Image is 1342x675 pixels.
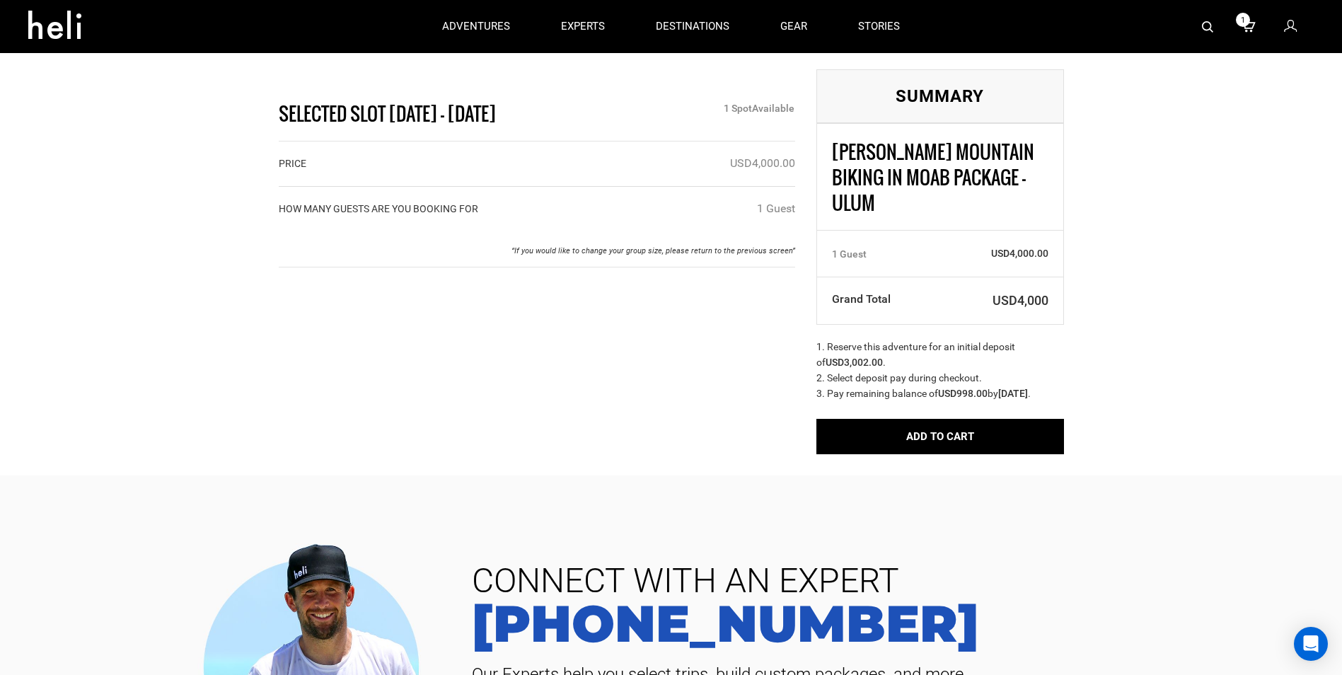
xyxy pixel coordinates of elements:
div: 2. Select deposit pay during checkout. [816,370,1064,386]
p: adventures [442,19,510,34]
span: 1 [1236,13,1250,27]
div: 1 Spot Available [626,101,805,115]
div: Selected Slot [DATE] - [DATE] [268,101,627,127]
span: USD4,000.00 [730,156,795,170]
b: USD3,002.00 [826,357,883,368]
div: 1. Reserve this adventure for an initial deposit of . [816,339,1064,370]
div: Open Intercom Messenger [1294,627,1328,661]
span: USD4,000.00 [931,246,1049,260]
b: USD998.00 [938,388,988,399]
span: 1 Guest [832,247,867,261]
a: [PHONE_NUMBER] [461,598,1321,649]
b: [DATE] [998,388,1028,399]
b: Grand Total [832,292,891,306]
button: Add to Cart [816,419,1064,454]
p: experts [561,19,605,34]
p: destinations [656,19,729,34]
span: CONNECT WITH AN EXPERT [461,564,1321,598]
span: USD4,000 [931,292,1049,310]
div: [PERSON_NAME] Mountain Biking in Moab Package - Ulum [832,139,1049,216]
img: search-bar-icon.svg [1202,21,1213,33]
div: 1 Guest [757,201,795,217]
span: Summary [896,86,984,106]
div: 3. Pay remaining balance of by . [816,386,1064,401]
label: HOW MANY GUESTS ARE YOU BOOKING FOR [279,202,478,216]
p: “If you would like to change your group size, please return to the previous screen” [279,246,795,257]
label: PRICE [279,156,306,171]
